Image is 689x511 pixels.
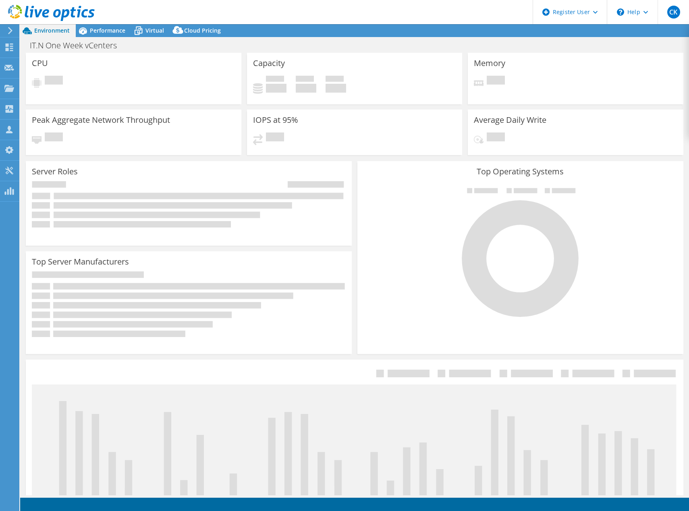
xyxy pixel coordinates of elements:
span: Cloud Pricing [184,27,221,34]
span: Pending [487,132,505,143]
h3: Average Daily Write [474,116,546,124]
span: Used [266,76,284,84]
h3: CPU [32,59,48,68]
h1: IT.N One Week vCenters [26,41,129,50]
span: Virtual [145,27,164,34]
h3: Server Roles [32,167,78,176]
span: Total [326,76,344,84]
span: Performance [90,27,125,34]
h3: Capacity [253,59,285,68]
h4: 0 GiB [326,84,346,93]
span: Pending [266,132,284,143]
span: Free [296,76,314,84]
span: Pending [45,132,63,143]
span: Pending [45,76,63,87]
span: CK [667,6,680,19]
span: Pending [487,76,505,87]
h3: IOPS at 95% [253,116,298,124]
svg: \n [617,8,624,16]
h4: 0 GiB [266,84,286,93]
h3: Top Operating Systems [363,167,677,176]
span: Environment [34,27,70,34]
h4: 0 GiB [296,84,316,93]
h3: Top Server Manufacturers [32,257,129,266]
h3: Memory [474,59,505,68]
h3: Peak Aggregate Network Throughput [32,116,170,124]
